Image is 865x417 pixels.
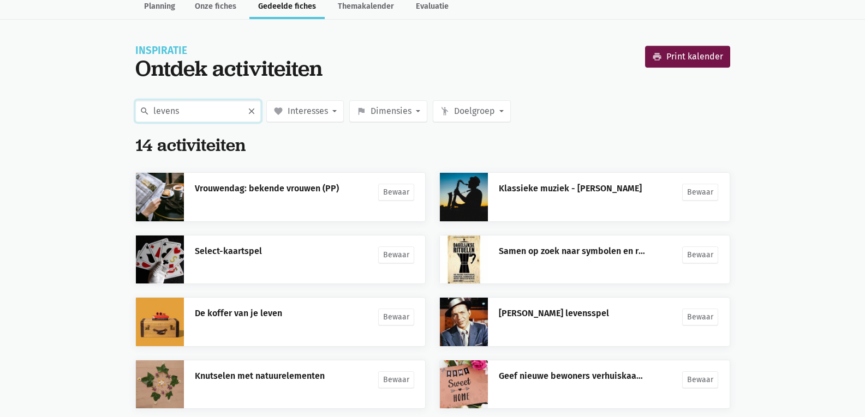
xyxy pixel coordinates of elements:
[273,106,283,116] i: favorite
[433,100,511,122] button: emoji_people Doelgroep
[378,309,414,325] a: Bewaar
[356,106,366,116] i: flag
[378,371,414,388] a: Bewaar
[454,104,495,118] span: Doelgroep
[499,246,667,256] a: Samen op zoek naar symbolen en rituelen
[652,52,662,62] i: print
[195,308,282,318] a: De koffer van je leven
[195,371,325,381] a: Knutselen met natuurelementen
[378,184,414,201] a: Bewaar
[499,183,642,194] a: Klassieke muziek - [PERSON_NAME]
[682,371,718,388] a: Bewaar
[682,184,718,201] a: Bewaar
[266,100,344,122] button: favorite Interesses
[499,371,684,381] a: Geef nieuwe bewoners verhuiskaarten cadeau
[195,246,262,256] a: Select-kaartspel
[288,104,328,118] span: Interesses
[682,309,718,325] a: Bewaar
[440,106,450,116] i: emoji_people
[645,46,730,68] a: Print kalender
[682,246,718,263] a: Bewaar
[135,135,246,155] h2: 14 activiteiten
[247,106,256,116] i: close
[135,56,323,81] div: Ontdek activiteiten
[499,308,609,318] a: [PERSON_NAME] levensspel
[195,183,339,194] a: Vrouwendag: bekende vrouwen (PP)
[135,46,323,56] div: Inspiratie
[349,100,427,122] button: flag Dimensies
[140,106,150,116] i: search
[371,104,411,118] span: Dimensies
[378,246,414,263] a: Bewaar
[135,100,261,122] input: Zoek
